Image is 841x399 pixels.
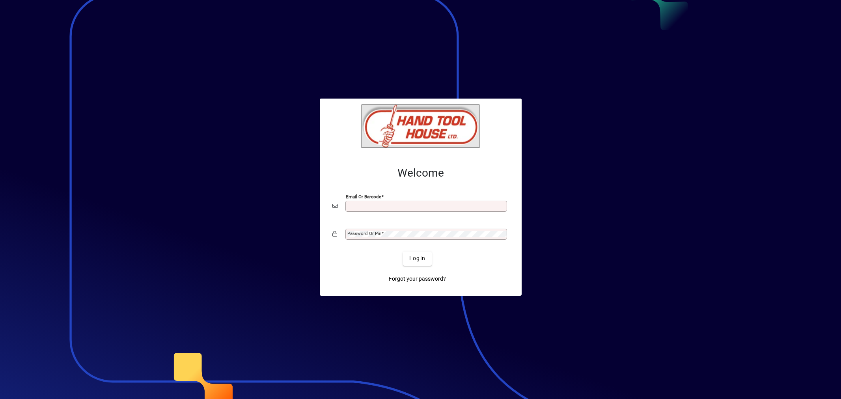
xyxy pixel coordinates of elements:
span: Forgot your password? [389,275,446,283]
a: Forgot your password? [386,272,449,286]
span: Login [409,254,425,263]
h2: Welcome [332,166,509,180]
mat-label: Email or Barcode [346,194,381,199]
mat-label: Password or Pin [347,231,381,236]
button: Login [403,252,432,266]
